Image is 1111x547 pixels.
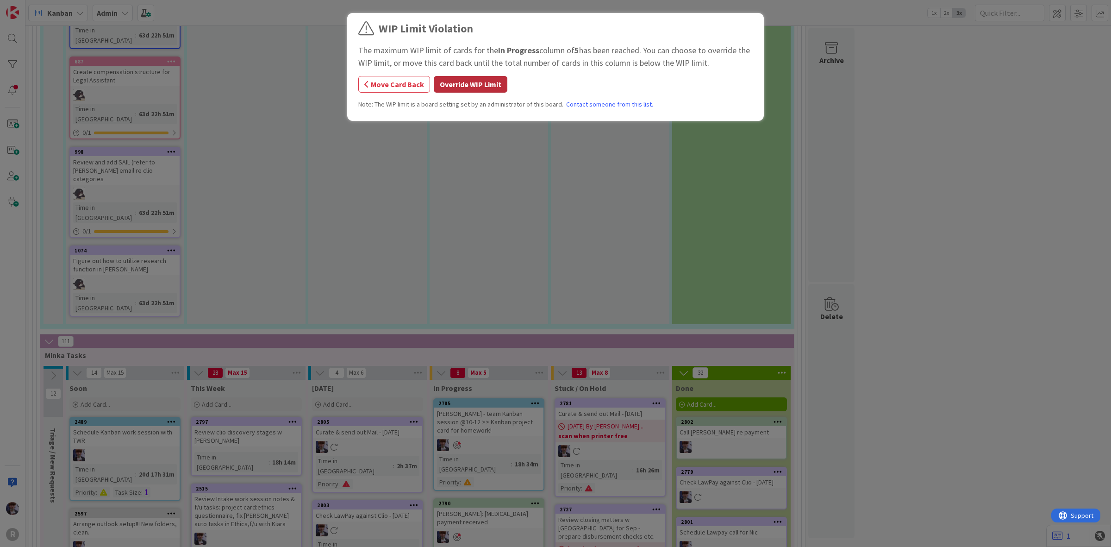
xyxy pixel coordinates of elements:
[566,100,653,109] a: Contact someone from this list.
[358,76,430,93] button: Move Card Back
[19,1,42,13] span: Support
[574,45,579,56] b: 5
[379,20,473,37] div: WIP Limit Violation
[498,45,539,56] b: In Progress
[358,100,753,109] div: Note: The WIP limit is a board setting set by an administrator of this board.
[434,76,507,93] button: Override WIP Limit
[358,44,753,69] div: The maximum WIP limit of cards for the column of has been reached. You can choose to override the...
